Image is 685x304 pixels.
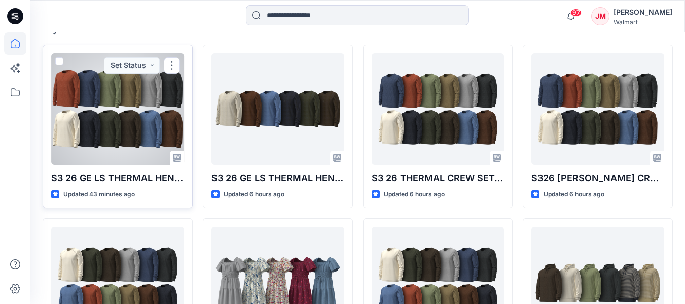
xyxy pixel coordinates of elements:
p: S3 26 THERMAL CREW SET-IN (REG)-2Miss Waffle_OPT-2 [372,171,504,185]
p: S3 26 GE LS THERMAL HENLEY SELF HEM-(REG)_(Parallel Knit Jersey)-Opt-2 [211,171,344,185]
p: S3 26 GE LS THERMAL HENLEY SELF HEM-(REG)_(2Miss Waffle)-Opt-1 [51,171,184,185]
div: Walmart [614,18,672,26]
p: Updated 6 hours ago [544,189,604,200]
div: JM [591,7,609,25]
a: S3 26 THERMAL CREW SET-IN (REG)-2Miss Waffle_OPT-2 [372,53,504,165]
span: 97 [570,9,582,17]
a: S3 26 GE LS THERMAL HENLEY SELF HEM-(REG)_(2Miss Waffle)-Opt-1 [51,53,184,165]
a: S326 RAGLON CREW-REG_(2Miss Waffle)-Opt-2 [531,53,664,165]
p: Updated 6 hours ago [384,189,445,200]
p: Updated 6 hours ago [224,189,284,200]
p: Updated 43 minutes ago [63,189,135,200]
div: [PERSON_NAME] [614,6,672,18]
p: S326 [PERSON_NAME] CREW-REG_(2Miss Waffle)-Opt-2 [531,171,664,185]
a: S3 26 GE LS THERMAL HENLEY SELF HEM-(REG)_(Parallel Knit Jersey)-Opt-2 [211,53,344,165]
